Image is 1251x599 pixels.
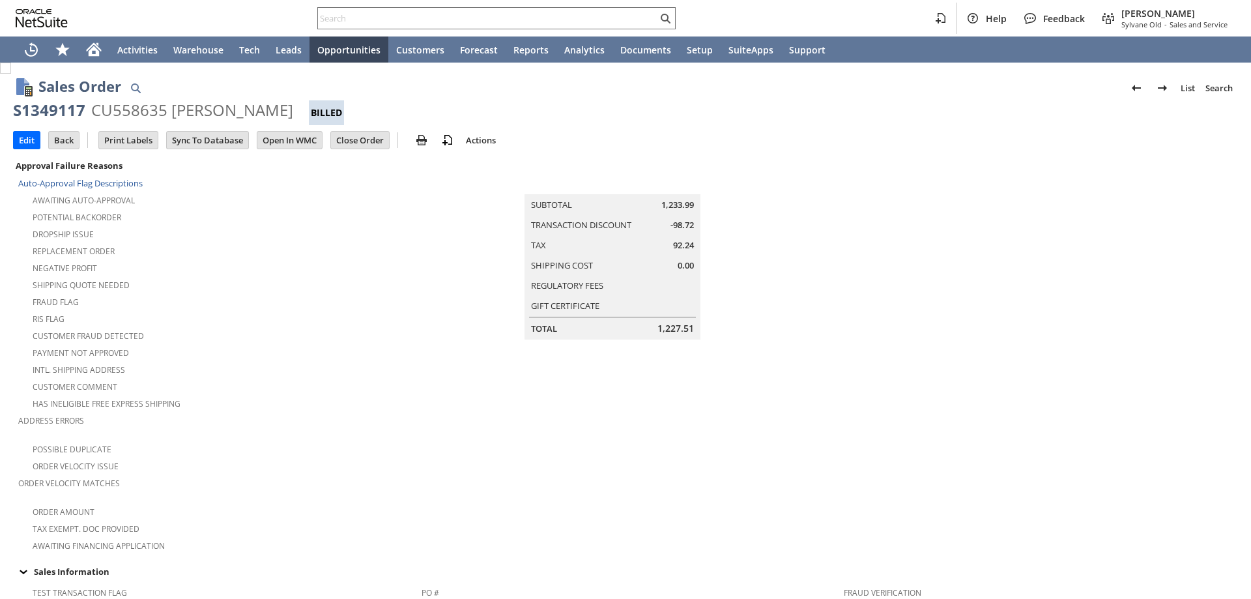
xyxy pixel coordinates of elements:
a: Customer Fraud Detected [33,330,144,342]
a: Reports [506,37,556,63]
span: Opportunities [317,44,381,56]
span: - [1164,20,1167,29]
img: Quick Find [128,80,143,96]
span: 0.00 [678,259,694,272]
input: Close Order [331,132,389,149]
span: Sylvane Old [1121,20,1162,29]
a: Awaiting Financing Application [33,540,165,551]
caption: Summary [525,173,700,194]
a: Regulatory Fees [531,280,603,291]
a: RIS flag [33,314,65,325]
input: Print Labels [99,132,158,149]
a: Search [1200,78,1238,98]
a: Intl. Shipping Address [33,364,125,375]
a: Shipping Quote Needed [33,280,130,291]
a: Tax Exempt. Doc Provided [33,523,139,534]
a: Order Amount [33,506,94,518]
a: Support [781,37,833,63]
a: Subtotal [531,199,572,211]
span: Reports [513,44,549,56]
div: Billed [309,100,344,125]
span: Warehouse [173,44,223,56]
svg: Search [657,10,673,26]
h1: Sales Order [38,76,121,97]
a: Tech [231,37,268,63]
input: Sync To Database [167,132,248,149]
a: Recent Records [16,37,47,63]
img: add-record.svg [440,132,455,148]
a: Warehouse [165,37,231,63]
a: Address Errors [18,415,84,426]
input: Search [318,10,657,26]
a: Documents [612,37,679,63]
a: Tax [531,239,546,251]
span: Leads [276,44,302,56]
span: Forecast [460,44,498,56]
td: Sales Information [13,563,1238,580]
a: SuiteApps [721,37,781,63]
div: Approval Failure Reasons [13,157,416,174]
a: Dropship Issue [33,229,94,240]
a: Replacement Order [33,246,115,257]
a: Has Ineligible Free Express Shipping [33,398,180,409]
a: Analytics [556,37,612,63]
a: Payment not approved [33,347,129,358]
img: Previous [1129,80,1144,96]
span: SuiteApps [728,44,773,56]
a: Shipping Cost [531,259,593,271]
span: 92.24 [673,239,694,252]
input: Open In WMC [257,132,322,149]
span: Customers [396,44,444,56]
span: Help [986,12,1007,25]
a: Possible Duplicate [33,444,111,455]
span: Setup [687,44,713,56]
span: Sales and Service [1170,20,1228,29]
a: Forecast [452,37,506,63]
a: Customer Comment [33,381,117,392]
a: Potential Backorder [33,212,121,223]
a: Order Velocity Matches [18,478,120,489]
span: Analytics [564,44,605,56]
div: Shortcuts [47,37,78,63]
div: CU558635 [PERSON_NAME] [91,100,293,121]
a: Fraud Flag [33,297,79,308]
div: S1349117 [13,100,85,121]
span: Feedback [1043,12,1085,25]
a: Leads [268,37,309,63]
a: Negative Profit [33,263,97,274]
a: Customers [388,37,452,63]
img: print.svg [414,132,429,148]
svg: logo [16,9,68,27]
input: Back [49,132,79,149]
span: 1,227.51 [657,322,694,335]
div: Sales Information [13,563,1233,580]
a: Opportunities [309,37,388,63]
span: Activities [117,44,158,56]
a: Transaction Discount [531,219,631,231]
span: Documents [620,44,671,56]
a: PO # [422,587,439,598]
span: Support [789,44,826,56]
a: Test Transaction Flag [33,587,127,598]
a: Activities [109,37,165,63]
svg: Shortcuts [55,42,70,57]
svg: Home [86,42,102,57]
a: Order Velocity Issue [33,461,119,472]
a: List [1175,78,1200,98]
a: Actions [461,134,501,146]
span: Tech [239,44,260,56]
a: Home [78,37,109,63]
input: Edit [14,132,40,149]
a: Setup [679,37,721,63]
a: Auto-Approval Flag Descriptions [18,177,143,189]
span: [PERSON_NAME] [1121,7,1228,20]
a: Gift Certificate [531,300,599,312]
svg: Recent Records [23,42,39,57]
a: Fraud Verification [844,587,921,598]
a: Awaiting Auto-Approval [33,195,135,206]
img: Next [1155,80,1170,96]
span: 1,233.99 [661,199,694,211]
span: -98.72 [670,219,694,231]
a: Total [531,323,557,334]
